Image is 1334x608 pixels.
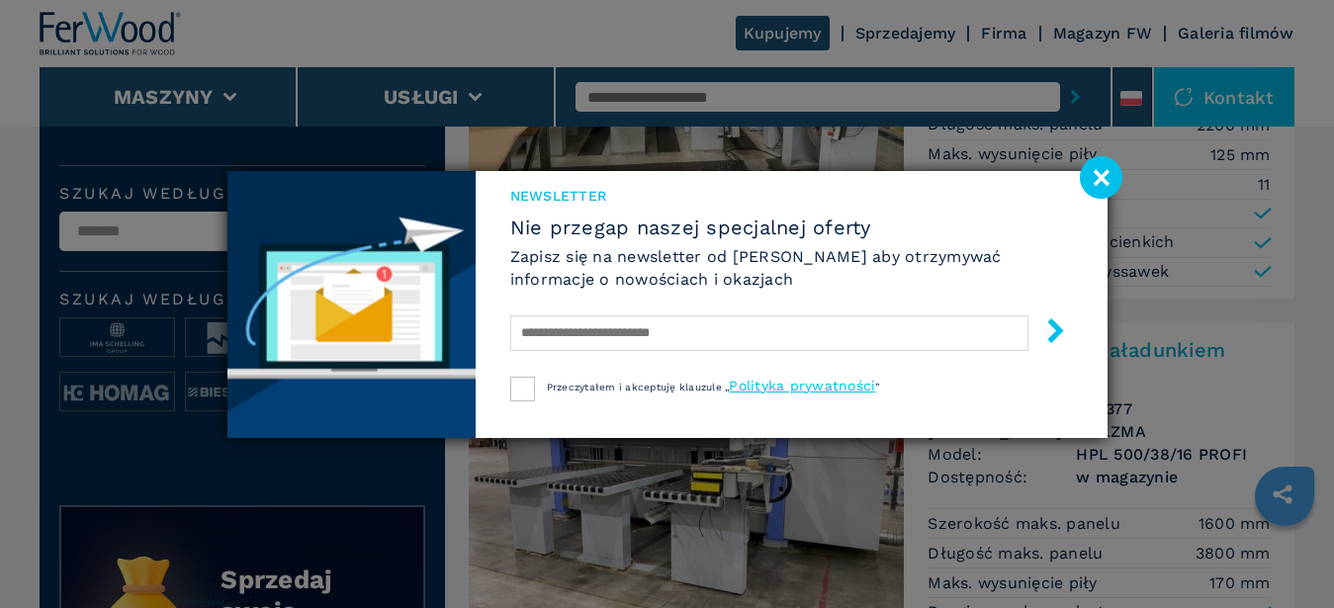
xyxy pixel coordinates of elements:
[547,382,730,392] span: Przeczytałem i akceptuję klauzule „
[227,171,476,438] img: Newsletter image
[875,382,879,392] span: ”
[1023,310,1068,357] button: submit-button
[510,186,1073,206] span: Newsletter
[729,378,875,393] a: Polityka prywatności
[510,245,1073,291] h6: Zapisz się na newsletter od [PERSON_NAME] aby otrzymywać informacje o nowościach i okazjach
[510,216,1073,239] span: Nie przegap naszej specjalnej oferty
